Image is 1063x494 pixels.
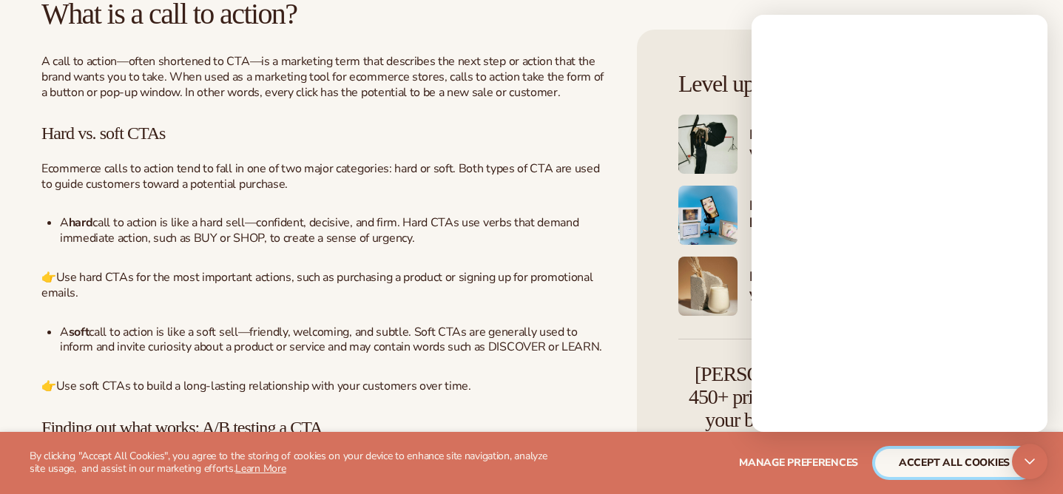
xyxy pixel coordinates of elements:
iframe: Intercom live chat [752,15,1047,432]
span: Manage preferences [739,456,858,470]
b: soft [69,324,90,340]
div: Open Intercom Messenger [1012,444,1047,479]
span: Finding out what works: A/B testing a CTA [41,418,322,437]
h4: [PERSON_NAME] to explore our 450+ private label products. Just add your brand – we handle the rest! [678,363,973,431]
a: Learn More [235,461,286,476]
span: Hard vs. soft CTAs [41,123,165,143]
span: 👉Use soft CTAs to build a long-lasting relationship with your customers over time. [41,378,471,394]
span: A call to action—often shortened to CTA—is a marketing term that describes the next step or actio... [41,53,604,101]
h4: Level up with Blanka Academy [678,71,981,97]
span: Ecommerce calls to action tend to fall in one of two major categories: hard or soft. Both types o... [41,160,599,192]
h4: Expand your beauty/wellness business [749,197,981,234]
img: Shopify Image 3 [678,115,738,174]
h4: Marketing your beauty and wellness brand 101 [749,126,981,163]
span: call to action is like a soft sell—friendly, welcoming, and subtle. Soft CTAs are generally used ... [60,324,602,356]
a: Shopify Image 3 Marketing your beauty and wellness brand 101 [678,115,981,174]
a: Shopify Image 4 Expand your beauty/wellness business [678,186,981,245]
span: A [60,214,69,231]
span: A [60,324,69,340]
img: Shopify Image 4 [678,186,738,245]
a: Shopify Image 5 Mastering ecommerce: Boost your beauty and wellness sales [678,257,981,316]
b: hard [69,214,93,231]
p: By clicking "Accept All Cookies", you agree to the storing of cookies on your device to enhance s... [30,450,554,476]
img: Shopify Image 5 [678,257,738,316]
span: 👉Use hard CTAs for the most important actions, such as purchasing a product or signing up for pro... [41,269,593,301]
button: Manage preferences [739,449,858,477]
h4: Mastering ecommerce: Boost your beauty and wellness sales [749,268,981,305]
span: call to action is like a hard sell—confident, decisive, and firm. Hard CTAs use verbs that demand... [60,214,578,246]
button: accept all cookies [875,449,1033,477]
